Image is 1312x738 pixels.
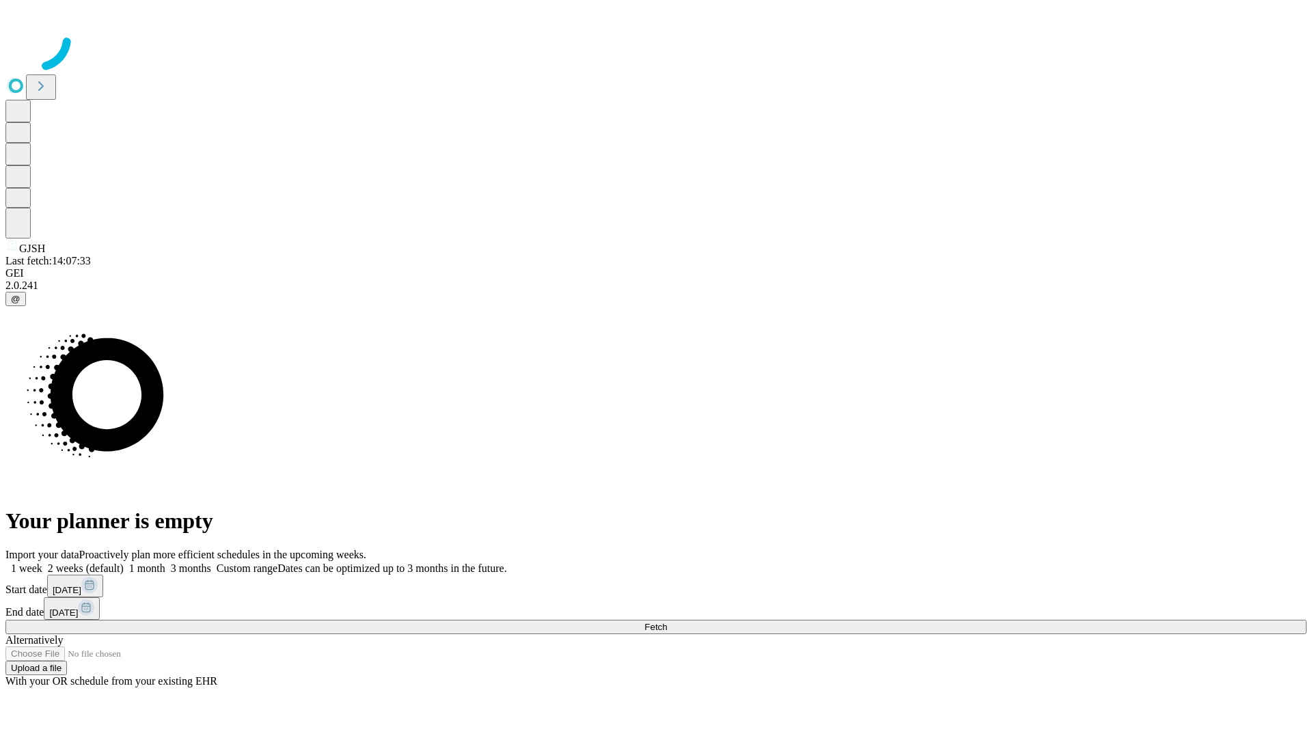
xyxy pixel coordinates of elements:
[5,292,26,306] button: @
[5,661,67,675] button: Upload a file
[5,267,1307,279] div: GEI
[5,549,79,560] span: Import your data
[79,549,366,560] span: Proactively plan more efficient schedules in the upcoming weeks.
[5,675,217,687] span: With your OR schedule from your existing EHR
[5,597,1307,620] div: End date
[5,575,1307,597] div: Start date
[53,585,81,595] span: [DATE]
[644,622,667,632] span: Fetch
[129,562,165,574] span: 1 month
[5,620,1307,634] button: Fetch
[5,279,1307,292] div: 2.0.241
[277,562,506,574] span: Dates can be optimized up to 3 months in the future.
[171,562,211,574] span: 3 months
[48,562,124,574] span: 2 weeks (default)
[5,255,91,266] span: Last fetch: 14:07:33
[5,508,1307,534] h1: Your planner is empty
[19,243,45,254] span: GJSH
[49,607,78,618] span: [DATE]
[11,562,42,574] span: 1 week
[47,575,103,597] button: [DATE]
[44,597,100,620] button: [DATE]
[5,634,63,646] span: Alternatively
[11,294,20,304] span: @
[217,562,277,574] span: Custom range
